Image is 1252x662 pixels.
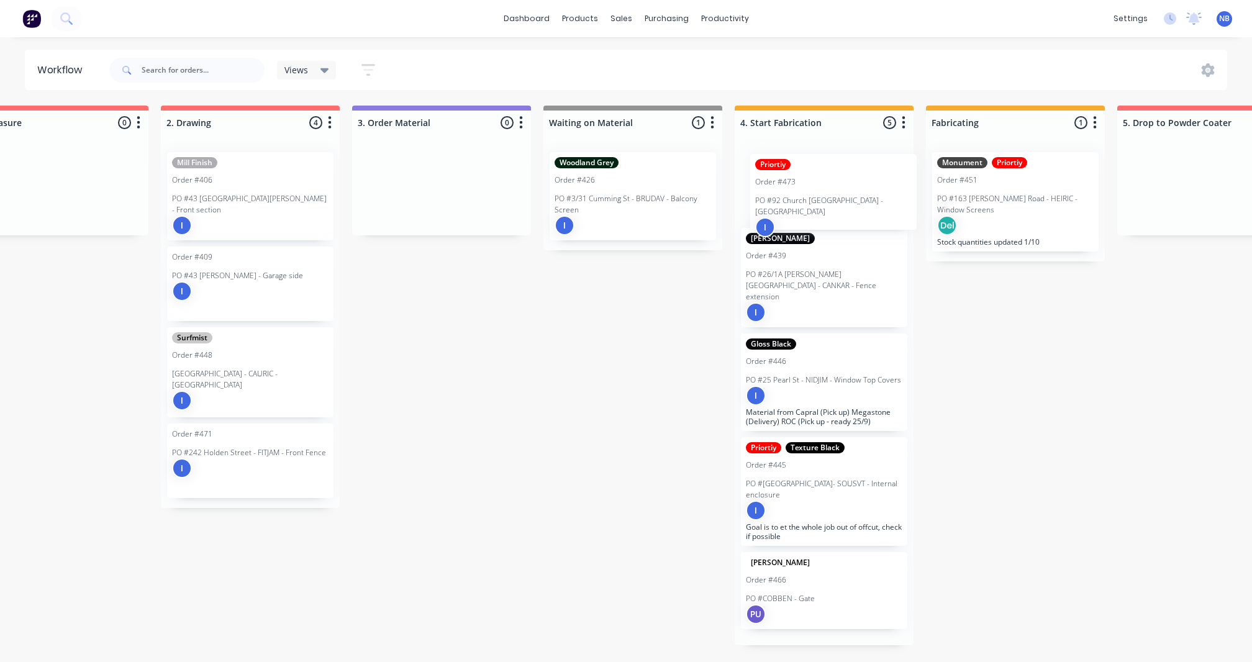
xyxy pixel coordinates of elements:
[932,116,1054,129] input: Enter column name…
[501,116,514,129] span: 0
[692,116,705,129] span: 1
[1123,116,1245,129] input: Enter column name…
[142,58,265,83] input: Search for orders...
[309,116,322,129] span: 4
[37,63,88,78] div: Workflow
[358,116,480,129] input: Enter column name…
[1219,13,1230,24] span: NB
[740,116,863,129] input: Enter column name…
[118,116,131,129] span: 0
[22,9,41,28] img: Factory
[883,116,896,129] span: 5
[604,9,638,28] div: sales
[497,9,556,28] a: dashboard
[1074,116,1087,129] span: 1
[695,9,755,28] div: productivity
[556,9,604,28] div: products
[166,116,289,129] input: Enter column name…
[638,9,695,28] div: purchasing
[549,116,671,129] input: Enter column name…
[1107,9,1154,28] div: settings
[284,63,308,76] span: Views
